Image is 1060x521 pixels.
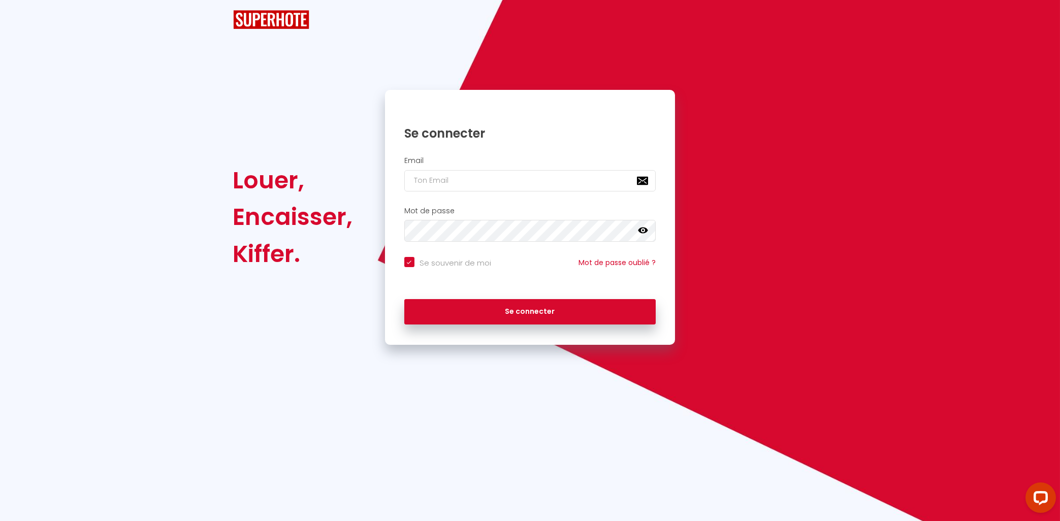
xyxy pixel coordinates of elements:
[233,10,309,29] img: SuperHote logo
[404,299,656,324] button: Se connecter
[404,170,656,191] input: Ton Email
[233,162,353,199] div: Louer,
[1017,478,1060,521] iframe: LiveChat chat widget
[233,236,353,272] div: Kiffer.
[233,199,353,235] div: Encaisser,
[404,156,656,165] h2: Email
[404,207,656,215] h2: Mot de passe
[404,125,656,141] h1: Se connecter
[579,257,656,268] a: Mot de passe oublié ?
